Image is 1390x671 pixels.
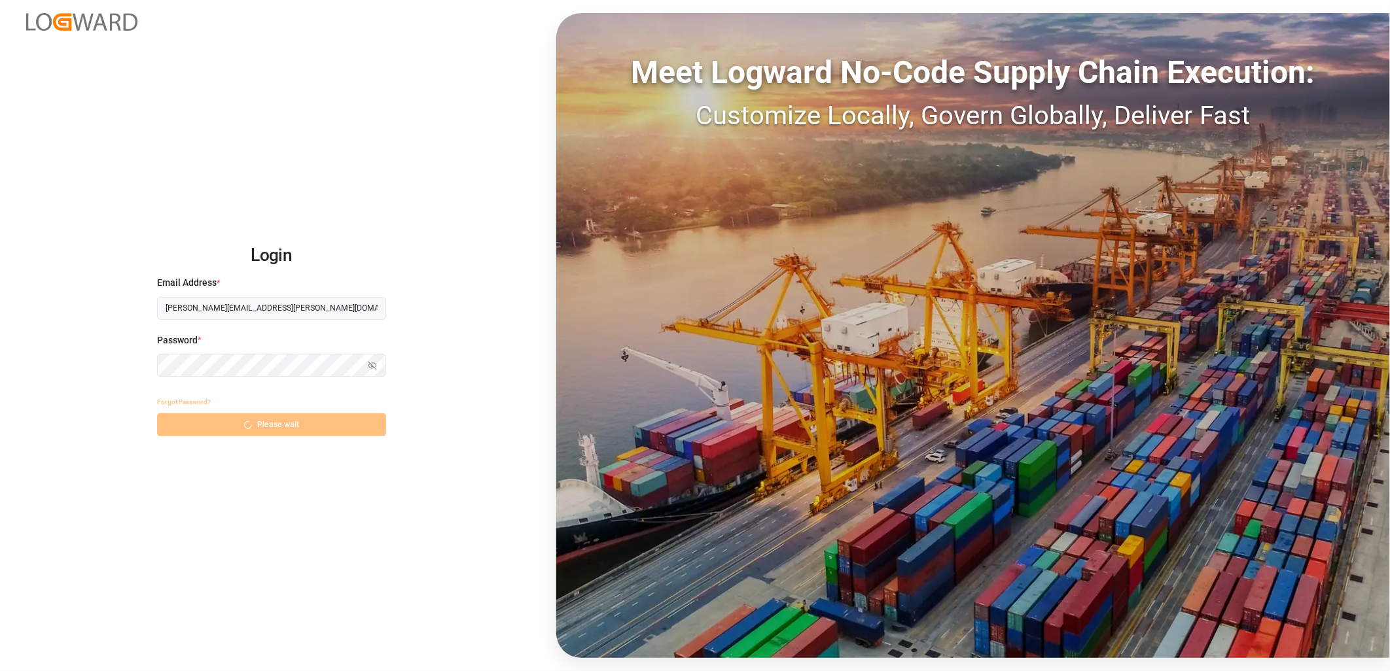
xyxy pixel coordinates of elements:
div: Customize Locally, Govern Globally, Deliver Fast [556,96,1390,135]
input: Enter your email [157,297,386,320]
img: Logward_new_orange.png [26,13,137,31]
span: Email Address [157,276,217,290]
div: Meet Logward No-Code Supply Chain Execution: [556,49,1390,96]
span: Password [157,334,198,347]
h2: Login [157,235,386,277]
